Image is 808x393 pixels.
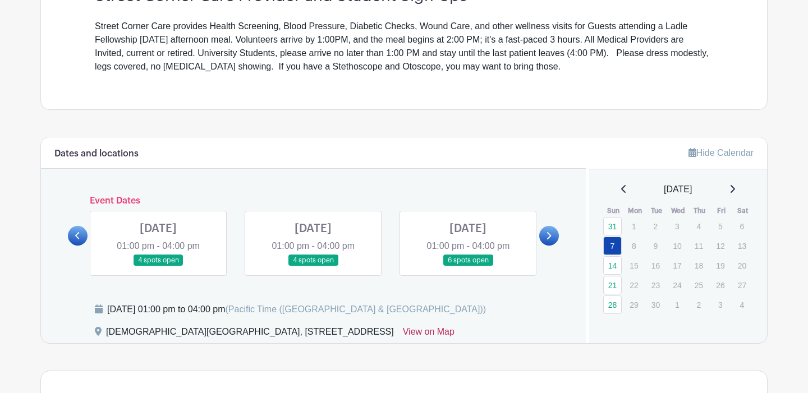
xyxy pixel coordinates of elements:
p: 19 [711,257,729,274]
th: Sun [603,205,625,216]
div: Street Corner Care provides Health Screening, Blood Pressure, Diabetic Checks, Wound Care, and ot... [95,20,713,73]
th: Wed [667,205,689,216]
p: 15 [625,257,643,274]
p: 24 [668,276,686,294]
a: 7 [603,237,622,255]
p: 10 [668,237,686,255]
th: Tue [646,205,668,216]
p: 4 [733,296,751,313]
h6: Dates and locations [54,149,139,159]
th: Fri [710,205,732,216]
p: 1 [625,218,643,235]
a: View on Map [403,325,454,343]
p: 27 [733,276,751,294]
p: 2 [690,296,708,313]
a: 21 [603,276,622,294]
a: 14 [603,256,622,275]
p: 9 [646,237,665,255]
p: 4 [690,218,708,235]
p: 22 [625,276,643,294]
p: 20 [733,257,751,274]
p: 8 [625,237,643,255]
p: 30 [646,296,665,313]
p: 1 [668,296,686,313]
p: 3 [711,296,729,313]
h6: Event Dates [88,196,539,206]
th: Thu [689,205,711,216]
p: 26 [711,276,729,294]
p: 13 [733,237,751,255]
th: Mon [624,205,646,216]
span: [DATE] [664,183,692,196]
div: [DATE] 01:00 pm to 04:00 pm [107,303,486,316]
a: Hide Calendar [688,148,754,158]
p: 16 [646,257,665,274]
p: 3 [668,218,686,235]
p: 5 [711,218,729,235]
th: Sat [732,205,754,216]
div: [DEMOGRAPHIC_DATA][GEOGRAPHIC_DATA], [STREET_ADDRESS] [106,325,394,343]
p: 29 [625,296,643,313]
a: 31 [603,217,622,235]
p: 18 [690,257,708,274]
p: 12 [711,237,729,255]
p: 6 [733,218,751,235]
span: (Pacific Time ([GEOGRAPHIC_DATA] & [GEOGRAPHIC_DATA])) [225,304,486,314]
p: 25 [690,276,708,294]
p: 11 [690,237,708,255]
a: 28 [603,295,622,314]
p: 2 [646,218,665,235]
p: 17 [668,257,686,274]
p: 23 [646,276,665,294]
